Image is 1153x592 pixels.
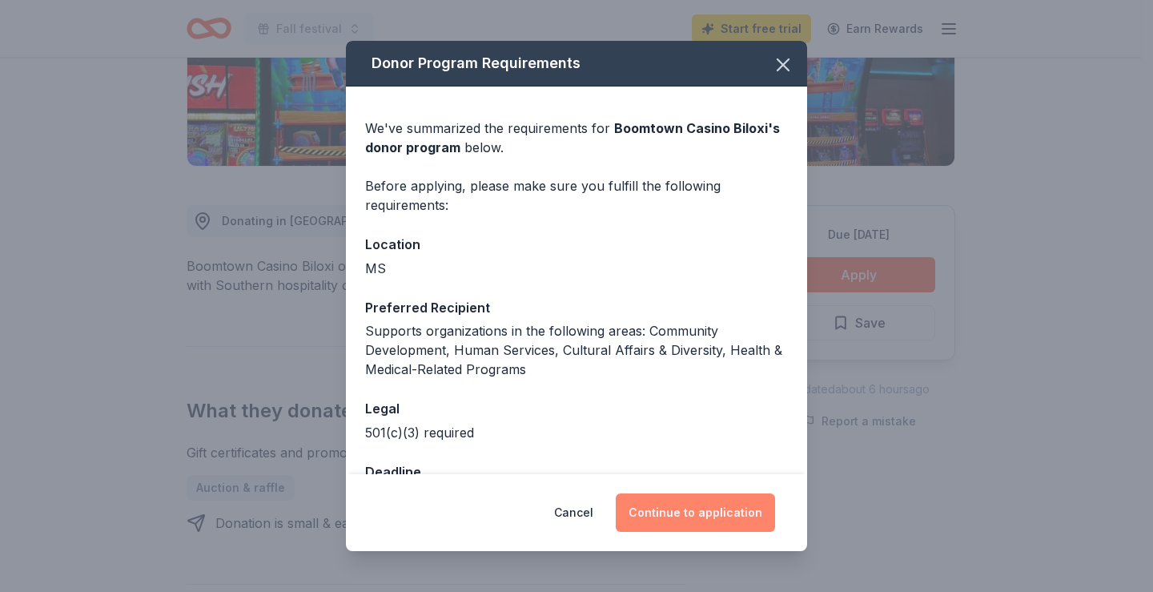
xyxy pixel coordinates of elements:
[365,119,788,157] div: We've summarized the requirements for below.
[365,297,788,318] div: Preferred Recipient
[616,493,775,532] button: Continue to application
[365,176,788,215] div: Before applying, please make sure you fulfill the following requirements:
[365,461,788,482] div: Deadline
[346,41,807,87] div: Donor Program Requirements
[365,321,788,379] div: Supports organizations in the following areas: Community Development, Human Services, Cultural Af...
[365,234,788,255] div: Location
[365,423,788,442] div: 501(c)(3) required
[365,398,788,419] div: Legal
[554,493,593,532] button: Cancel
[365,259,788,278] div: MS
